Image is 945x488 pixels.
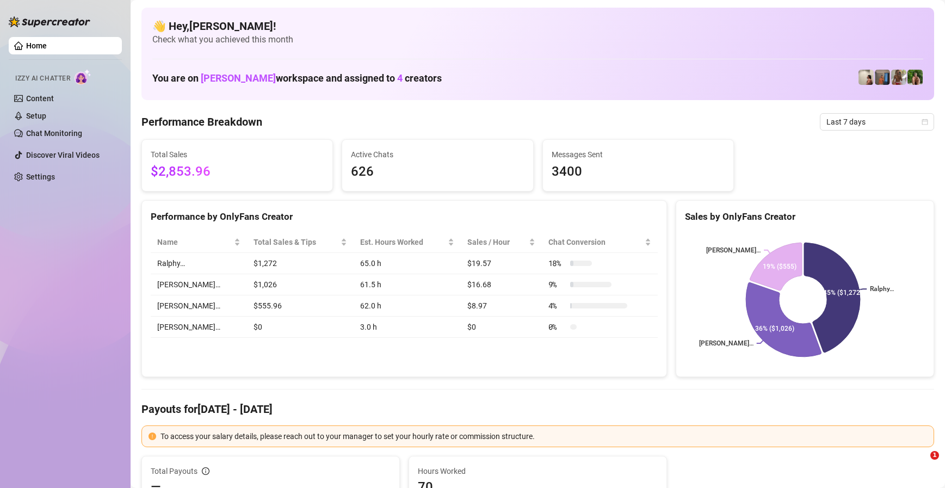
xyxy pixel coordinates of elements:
[542,232,658,253] th: Chat Conversion
[552,162,725,182] span: 3400
[685,209,925,224] div: Sales by OnlyFans Creator
[467,236,527,248] span: Sales / Hour
[922,119,928,125] span: calendar
[26,129,82,138] a: Chat Monitoring
[254,236,338,248] span: Total Sales & Tips
[706,246,761,254] text: [PERSON_NAME]…
[891,70,906,85] img: Nathaniel
[870,286,894,293] text: Ralphy…
[826,114,928,130] span: Last 7 days
[699,339,753,347] text: [PERSON_NAME]…
[930,451,939,460] span: 1
[461,253,542,274] td: $19.57
[151,465,197,477] span: Total Payouts
[907,70,923,85] img: Nathaniel
[858,70,874,85] img: Ralphy
[152,18,923,34] h4: 👋 Hey, [PERSON_NAME] !
[548,300,566,312] span: 4 %
[548,236,643,248] span: Chat Conversion
[151,295,247,317] td: [PERSON_NAME]…
[151,149,324,160] span: Total Sales
[75,69,91,85] img: AI Chatter
[141,114,262,129] h4: Performance Breakdown
[354,295,461,317] td: 62.0 h
[548,257,566,269] span: 18 %
[15,73,70,84] span: Izzy AI Chatter
[26,41,47,50] a: Home
[9,16,90,27] img: logo-BBDzfeDw.svg
[157,236,232,248] span: Name
[26,94,54,103] a: Content
[152,72,442,84] h1: You are on workspace and assigned to creators
[201,72,276,84] span: [PERSON_NAME]
[548,321,566,333] span: 0 %
[247,295,354,317] td: $555.96
[149,433,156,440] span: exclamation-circle
[351,162,524,182] span: 626
[461,232,542,253] th: Sales / Hour
[351,149,524,160] span: Active Chats
[202,467,209,475] span: info-circle
[461,317,542,338] td: $0
[26,112,46,120] a: Setup
[461,295,542,317] td: $8.97
[247,274,354,295] td: $1,026
[397,72,403,84] span: 4
[160,430,927,442] div: To access your salary details, please reach out to your manager to set your hourly rate or commis...
[141,401,934,417] h4: Payouts for [DATE] - [DATE]
[26,151,100,159] a: Discover Viral Videos
[461,274,542,295] td: $16.68
[152,34,923,46] span: Check what you achieved this month
[552,149,725,160] span: Messages Sent
[151,162,324,182] span: $2,853.96
[247,253,354,274] td: $1,272
[151,274,247,295] td: [PERSON_NAME]…
[548,279,566,291] span: 9 %
[247,317,354,338] td: $0
[151,209,658,224] div: Performance by OnlyFans Creator
[354,274,461,295] td: 61.5 h
[247,232,354,253] th: Total Sales & Tips
[354,317,461,338] td: 3.0 h
[360,236,446,248] div: Est. Hours Worked
[151,317,247,338] td: [PERSON_NAME]…
[354,253,461,274] td: 65.0 h
[418,465,658,477] span: Hours Worked
[26,172,55,181] a: Settings
[908,451,934,477] iframe: Intercom live chat
[151,232,247,253] th: Name
[875,70,890,85] img: Wayne
[151,253,247,274] td: Ralphy…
